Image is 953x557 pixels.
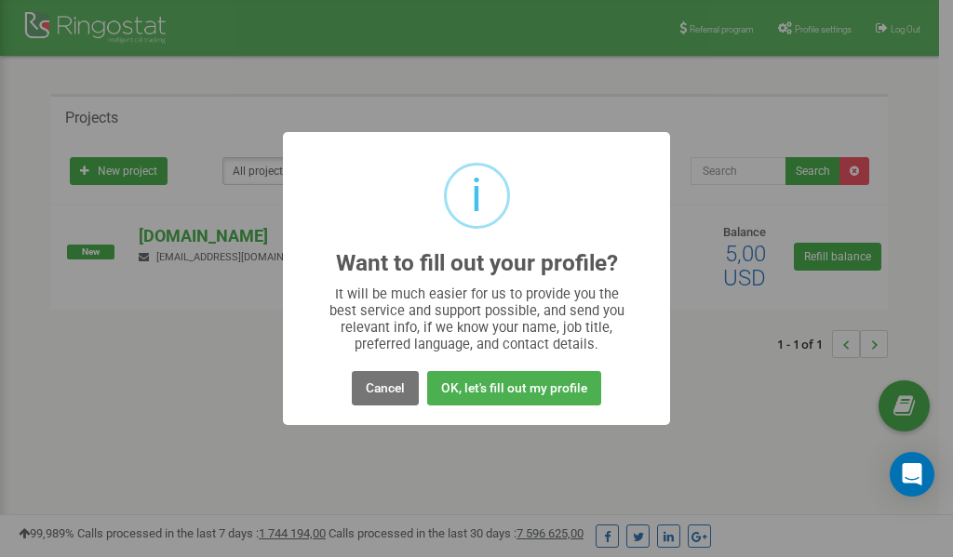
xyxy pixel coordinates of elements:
[890,452,934,497] div: Open Intercom Messenger
[336,251,618,276] h2: Want to fill out your profile?
[471,166,482,226] div: i
[320,285,634,352] div: It will be much easier for us to provide you the best service and support possible, and send you ...
[427,371,601,405] button: OK, let's fill out my profile
[352,371,419,405] button: Cancel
